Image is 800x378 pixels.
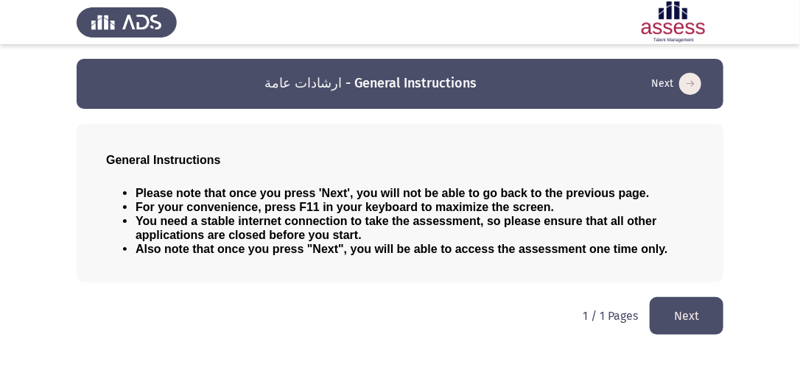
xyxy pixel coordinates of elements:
span: Please note that once you press 'Next', you will not be able to go back to the previous page. [136,187,650,199]
img: Assess Talent Management logo [77,1,177,43]
span: Also note that once you press "Next", you will be able to access the assessment one time only. [136,243,668,255]
p: 1 / 1 Pages [583,309,638,323]
span: General Instructions [106,154,221,166]
h3: ارشادات عامة - General Instructions [264,74,477,93]
button: load next page [647,72,706,96]
img: Assessment logo of ASSESS Employability - EBI [623,1,723,43]
button: load next page [650,297,723,335]
span: For your convenience, press F11 in your keyboard to maximize the screen. [136,201,554,213]
span: You need a stable internet connection to take the assessment, so please ensure that all other app... [136,215,656,241]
